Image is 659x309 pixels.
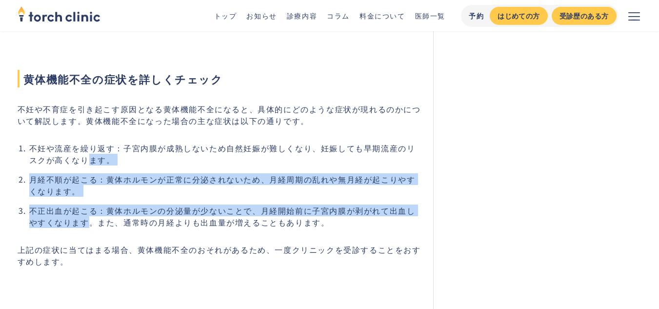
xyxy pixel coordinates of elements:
[29,142,422,165] li: 不妊や流産を繰り返す：子宮内膜が成熟しないため自然妊娠が難しくなり、妊娠しても早期流産のリスクが高くなります。
[327,11,350,21] a: コラム
[287,11,317,21] a: 診療内容
[214,11,237,21] a: トップ
[490,7,547,25] a: はじめての方
[469,11,484,21] div: 予約
[29,173,422,197] li: 月経不順が起こる：黄体ホルモンが正常に分泌されないため、月経周期の乱れや無月経が起こりやすくなります。
[18,7,100,24] a: home
[552,7,617,25] a: 受診歴のある方
[559,11,609,21] div: 受診歴のある方
[18,103,422,126] p: 不妊や不育症を引き起こす原因となる黄体機能不全になると、具体的にどのような症状が現れるのかについて解説します。黄体機能不全になった場合の主な症状は以下の通りです。
[18,70,422,87] span: 黄体機能不全の症状を詳しくチェック
[359,11,405,21] a: 料金について
[246,11,277,21] a: お知らせ
[18,244,422,267] p: 上記の症状に当てはまる場合、黄体機能不全のおそれがあるため、一度クリニックを受診することをおすすめします。
[498,11,539,21] div: はじめての方
[18,3,100,24] img: torch clinic
[415,11,445,21] a: 医師一覧
[29,205,422,228] li: 不正出血が起こる：黄体ホルモンの分泌量が少ないことで、月経開始前に子宮内膜が剥がれて出血しやすくなります。また、通常時の月経よりも出血量が増えることもあります。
